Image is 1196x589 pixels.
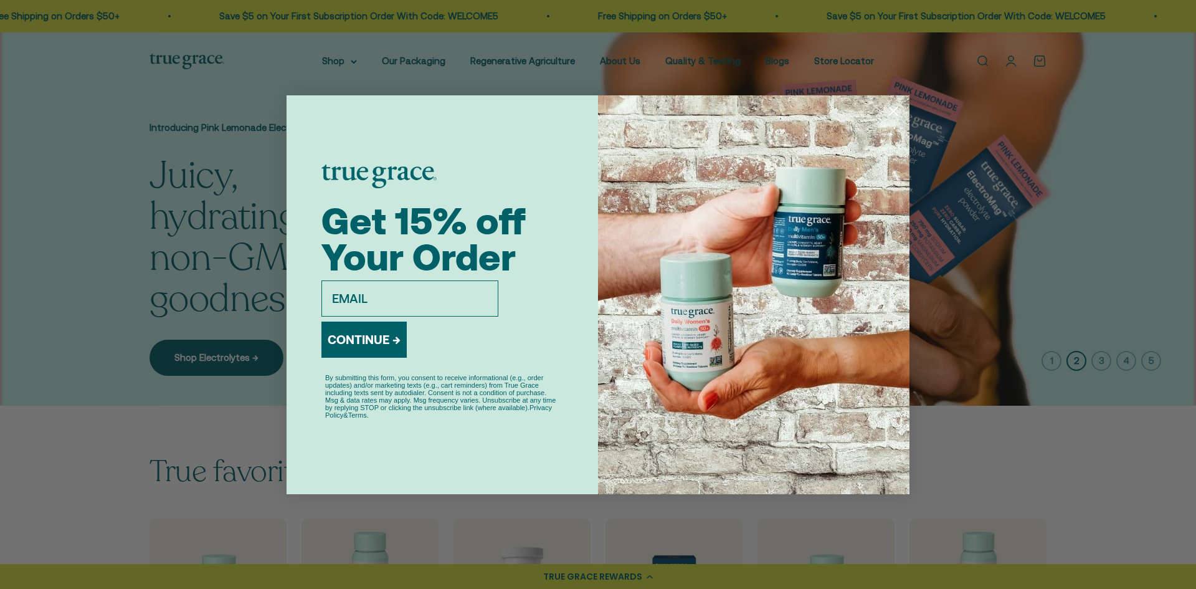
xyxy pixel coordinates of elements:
img: logo placeholder [321,165,437,188]
span: Get 15% off Your Order [321,199,526,279]
button: CONTINUE → [321,322,407,358]
a: Terms [348,411,367,419]
button: Close dialog [883,100,904,122]
p: By submitting this form, you consent to receive informational (e.g., order updates) and/or market... [325,374,559,419]
a: Privacy Policy [325,404,552,419]
input: EMAIL [321,280,498,317]
img: ea6db371-f0a2-4b66-b0cf-f62b63694141.jpeg [598,95,909,494]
